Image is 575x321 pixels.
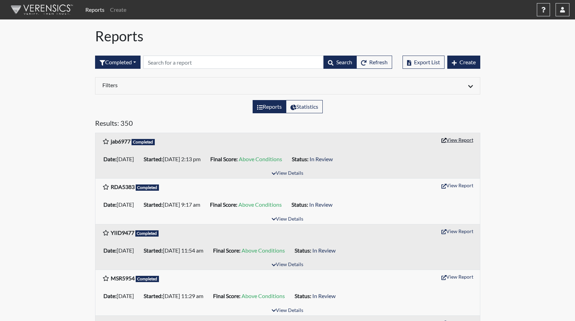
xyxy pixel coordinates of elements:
button: Completed [95,56,141,69]
button: Search [323,56,357,69]
span: Above Conditions [242,293,285,299]
li: [DATE] 2:13 pm [141,154,208,165]
button: View Details [269,215,306,224]
b: Status: [292,156,308,162]
b: Started: [144,156,163,162]
span: Completed [135,230,159,237]
b: jab6977 [111,138,130,145]
span: Search [336,59,352,65]
button: View Details [269,260,306,270]
span: In Review [309,201,332,208]
li: [DATE] [101,245,141,256]
h1: Reports [95,28,480,44]
span: Completed [132,139,155,145]
b: Date: [103,293,117,299]
b: Date: [103,247,117,254]
div: Click to expand/collapse filters [97,82,478,90]
button: Export List [403,56,445,69]
span: Above Conditions [238,201,282,208]
span: Refresh [369,59,388,65]
a: Create [107,3,129,17]
h6: Filters [102,82,282,88]
span: Completed [136,184,159,191]
span: Export List [414,59,440,65]
span: Above Conditions [242,247,285,254]
b: Date: [103,156,117,162]
button: View Report [438,271,476,282]
button: Refresh [356,56,392,69]
b: Date: [103,201,117,208]
li: [DATE] [101,290,141,302]
b: Status: [295,293,311,299]
button: View Details [269,306,306,315]
div: Filter by interview status [95,56,141,69]
b: Final Score: [210,201,237,208]
b: RDA5383 [111,183,135,190]
b: Status: [295,247,311,254]
button: View Report [438,226,476,237]
a: Reports [83,3,107,17]
b: Started: [144,247,163,254]
span: Create [459,59,476,65]
b: Final Score: [213,293,240,299]
li: [DATE] [101,154,141,165]
label: View the list of reports [253,100,286,113]
b: Final Score: [213,247,240,254]
span: Above Conditions [239,156,282,162]
button: View Report [438,180,476,191]
span: In Review [312,293,336,299]
span: In Review [310,156,333,162]
li: [DATE] 11:29 am [141,290,210,302]
b: Final Score: [210,156,238,162]
span: Completed [136,276,159,282]
b: YIID9477 [111,229,134,236]
h5: Results: 350 [95,119,480,130]
button: Create [447,56,480,69]
span: In Review [312,247,336,254]
button: View Report [438,134,476,145]
input: Search by Registration ID, Interview Number, or Investigation Name. [143,56,324,69]
b: Status: [291,201,308,208]
b: Started: [144,293,163,299]
b: MSR5954 [111,275,135,281]
li: [DATE] 11:54 am [141,245,210,256]
b: Started: [144,201,163,208]
button: View Details [269,169,306,178]
li: [DATE] 9:17 am [141,199,207,210]
label: View statistics about completed interviews [286,100,323,113]
li: [DATE] [101,199,141,210]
